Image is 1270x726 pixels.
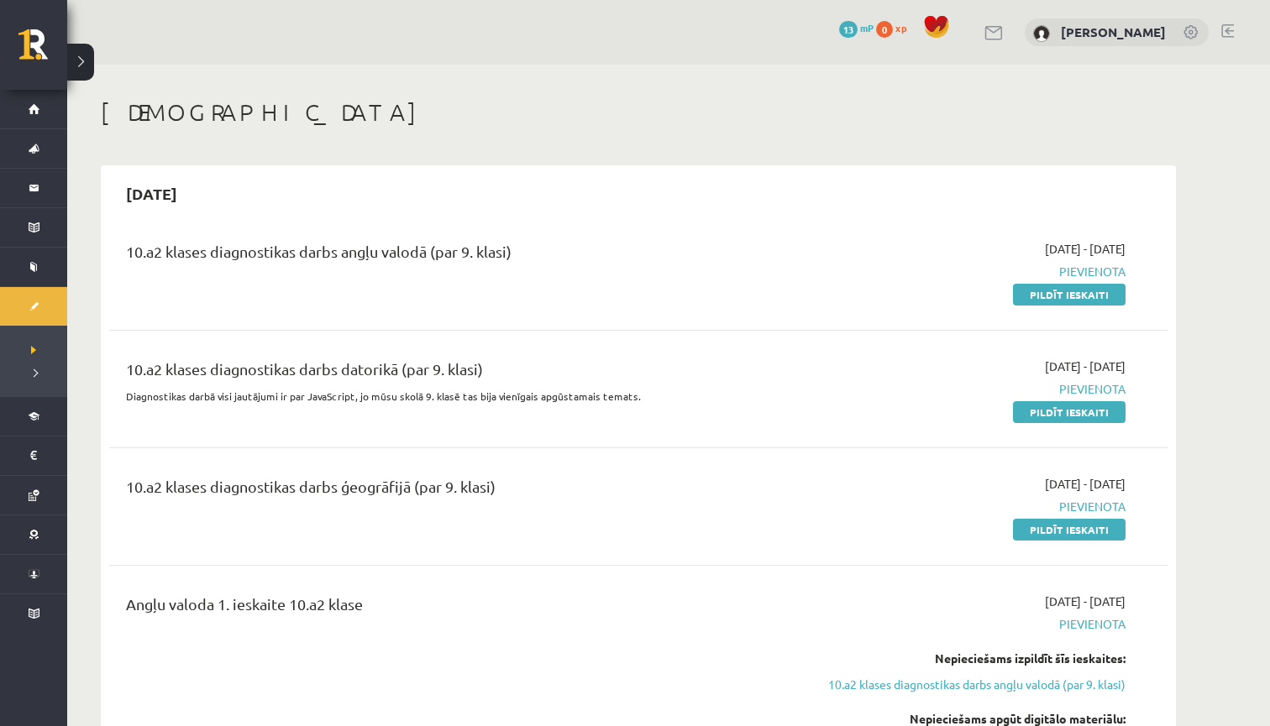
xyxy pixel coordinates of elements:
div: 10.a2 klases diagnostikas darbs datorikā (par 9. klasi) [126,358,784,389]
a: 13 mP [839,21,874,34]
span: [DATE] - [DATE] [1045,358,1126,375]
a: Rīgas 1. Tālmācības vidusskola [18,29,67,71]
span: Pievienota [809,615,1126,633]
a: Pildīt ieskaiti [1013,401,1126,423]
span: 0 [876,21,893,38]
a: [PERSON_NAME] [1061,24,1166,40]
h1: [DEMOGRAPHIC_DATA] [101,98,1176,127]
span: Pievienota [809,380,1126,398]
a: 0 xp [876,21,915,34]
span: 13 [839,21,858,38]
span: [DATE] - [DATE] [1045,593,1126,610]
a: Pildīt ieskaiti [1013,284,1126,306]
p: Diagnostikas darbā visi jautājumi ir par JavaScript, jo mūsu skolā 9. klasē tas bija vienīgais ap... [126,389,784,404]
a: Pildīt ieskaiti [1013,519,1126,541]
h2: [DATE] [109,174,194,213]
div: 10.a2 klases diagnostikas darbs ģeogrāfijā (par 9. klasi) [126,475,784,506]
span: Pievienota [809,498,1126,515]
span: [DATE] - [DATE] [1045,475,1126,493]
a: 10.a2 klases diagnostikas darbs angļu valodā (par 9. klasi) [809,676,1126,693]
span: [DATE] - [DATE] [1045,240,1126,258]
img: Nataļja Novikova [1033,25,1050,42]
span: mP [860,21,874,34]
div: Angļu valoda 1. ieskaite 10.a2 klase [126,593,784,624]
div: Nepieciešams izpildīt šīs ieskaites: [809,650,1126,667]
span: Pievienota [809,263,1126,280]
span: xp [895,21,906,34]
div: 10.a2 klases diagnostikas darbs angļu valodā (par 9. klasi) [126,240,784,271]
